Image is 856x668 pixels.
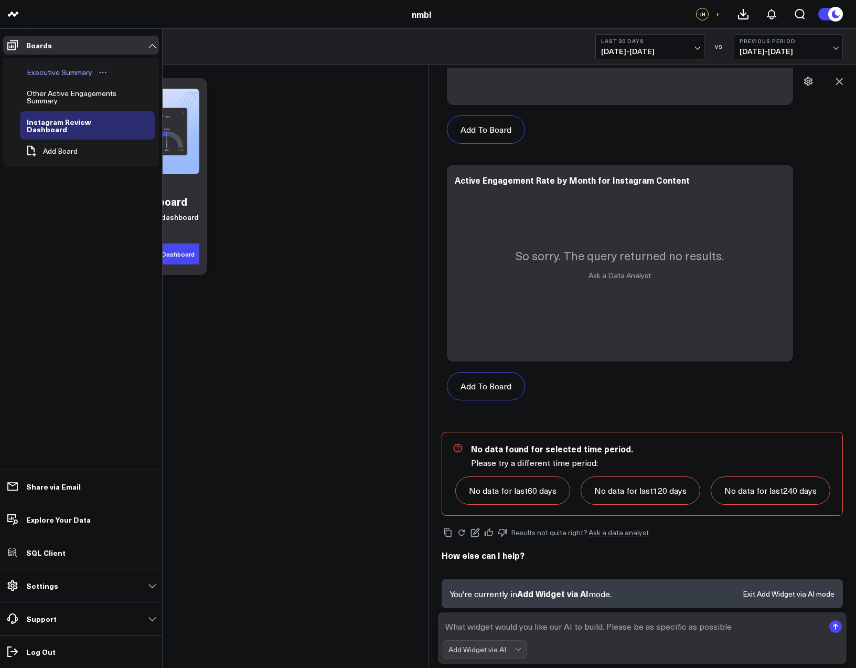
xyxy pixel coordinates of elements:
a: nmbl [412,8,431,20]
a: SQL Client [3,543,159,562]
button: Exit Add Widget via AI mode [743,590,834,598]
h2: How else can I help? [442,549,843,561]
a: Instagram Review DashboardOpen board menu [20,111,148,140]
button: Open board menu [95,68,111,77]
div: Active Engagement Rate by Month for Instagram Content [455,174,690,186]
span: Add Board [43,147,78,155]
a: No data for last60 days [455,476,570,505]
a: No data for last240 days [711,476,830,505]
a: Log Out [3,642,159,661]
p: Log Out [26,648,56,656]
div: Executive Summary [24,66,95,79]
div: VS [710,44,729,50]
button: + [711,8,724,20]
a: Other Active Engagements SummaryOpen board menu [20,83,148,111]
p: Explore Your Data [26,515,91,524]
span: [DATE] - [DATE] [740,47,837,56]
span: Results not quite right? [511,527,587,537]
div: Other Active Engagements Summary [24,87,131,107]
button: Copy [442,526,454,539]
button: Add To Board [447,115,525,144]
p: Share via Email [26,482,81,491]
p: SQL Client [26,548,66,557]
button: Add To Board [447,372,525,400]
p: Support [26,614,57,623]
div: Add Widget via AI [448,645,515,654]
p: Settings [26,581,58,590]
div: Instagram Review Dashboard [24,115,130,135]
button: Previous Period[DATE]-[DATE] [734,34,843,59]
div: JH [696,8,709,20]
span: + [715,10,720,18]
a: Executive SummaryOpen board menu [20,62,115,83]
p: No data found for selected time period. [471,443,832,454]
a: No data for last120 days [581,476,700,505]
a: Ask a data analyst [588,529,649,536]
span: Add Widget via AI [517,588,588,599]
p: Please try a different time period: [471,457,832,469]
p: So sorry. The query returned no results. [516,248,724,263]
a: Ask a Data Analyst [588,270,651,280]
p: Boards [26,41,52,49]
button: Last 30 Days[DATE]-[DATE] [595,34,704,59]
span: [DATE] - [DATE] [601,47,699,56]
b: Last 30 Days [601,38,699,44]
button: Add Board [20,140,83,163]
b: Previous Period [740,38,837,44]
p: You're currently in mode. [450,588,612,600]
button: Generate Dashboard [126,243,199,264]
